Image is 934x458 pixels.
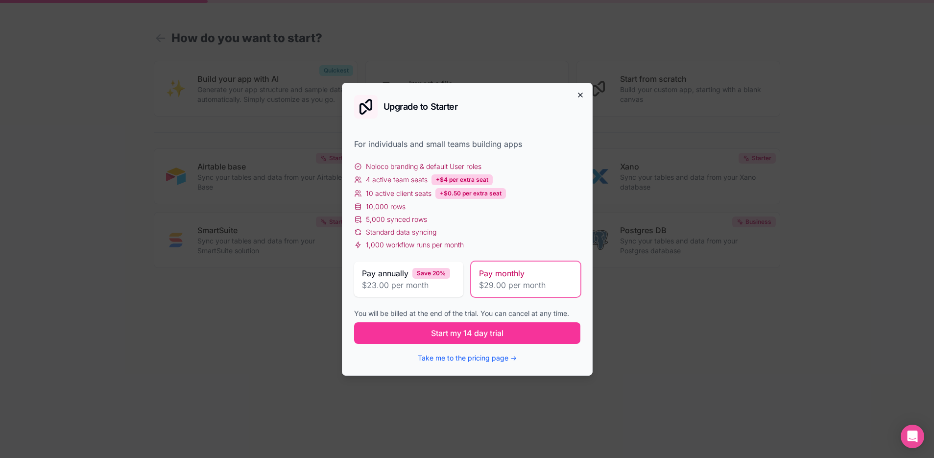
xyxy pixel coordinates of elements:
[366,189,431,198] span: 10 active client seats
[435,188,506,199] div: +$0.50 per extra seat
[366,227,436,237] span: Standard data syncing
[354,138,580,150] div: For individuals and small teams building apps
[479,279,573,291] span: $29.00 per month
[366,202,406,212] span: 10,000 rows
[354,322,580,344] button: Start my 14 day trial
[366,215,427,224] span: 5,000 synced rows
[576,91,584,99] button: Close
[366,162,481,171] span: Noloco branding & default User roles
[431,174,493,185] div: +$4 per extra seat
[366,240,464,250] span: 1,000 workflow runs per month
[418,353,517,363] button: Take me to the pricing page →
[362,267,408,279] span: Pay annually
[431,327,503,339] span: Start my 14 day trial
[366,175,428,185] span: 4 active team seats
[362,279,455,291] span: $23.00 per month
[479,267,525,279] span: Pay monthly
[383,102,458,111] h2: Upgrade to Starter
[412,268,450,279] div: Save 20%
[354,309,580,318] div: You will be billed at the end of the trial. You can cancel at any time.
